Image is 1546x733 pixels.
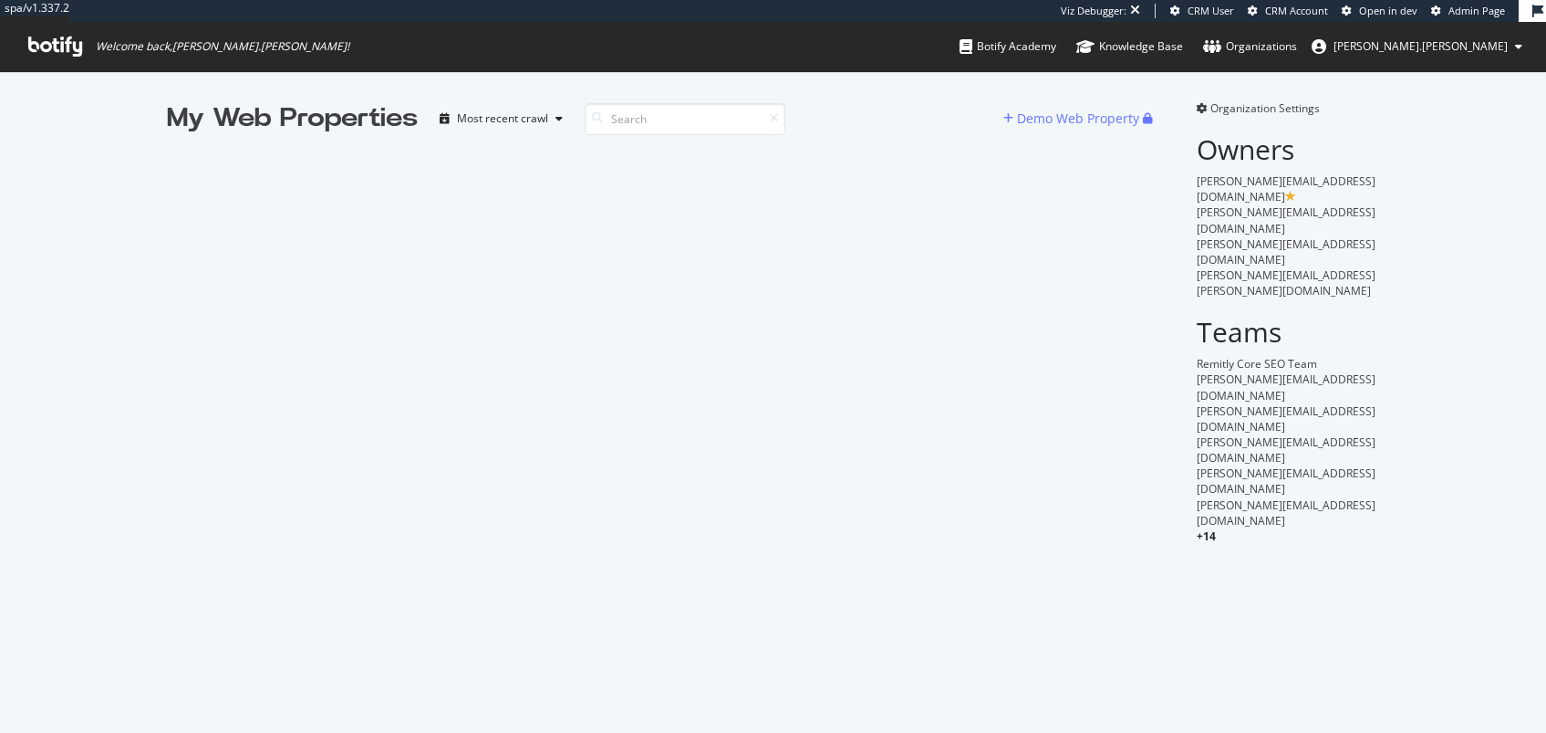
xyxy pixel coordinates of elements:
[1448,4,1505,17] span: Admin Page
[585,103,785,135] input: Search
[1003,110,1143,126] a: Demo Web Property
[1076,22,1183,71] a: Knowledge Base
[1197,204,1375,236] span: [PERSON_NAME][EMAIL_ADDRESS][DOMAIN_NAME]
[1197,134,1380,164] h2: Owners
[167,100,418,137] div: My Web Properties
[1265,4,1328,17] span: CRM Account
[1197,372,1375,403] span: [PERSON_NAME][EMAIL_ADDRESS][DOMAIN_NAME]
[1061,4,1126,18] div: Viz Debugger:
[1197,236,1375,267] span: [PERSON_NAME][EMAIL_ADDRESS][DOMAIN_NAME]
[1197,267,1375,298] span: [PERSON_NAME][EMAIL_ADDRESS][PERSON_NAME][DOMAIN_NAME]
[1333,38,1508,54] span: alex.johnson
[457,113,548,124] div: Most recent crawl
[1197,317,1380,347] h2: Teams
[1210,100,1320,116] span: Organization Settings
[1003,104,1143,133] button: Demo Web Property
[1203,37,1297,56] div: Organizations
[1017,110,1139,128] div: Demo Web Property
[1170,4,1234,18] a: CRM User
[96,39,349,54] span: Welcome back, [PERSON_NAME].[PERSON_NAME] !
[960,22,1056,71] a: Botify Academy
[1197,435,1375,466] span: [PERSON_NAME][EMAIL_ADDRESS][DOMAIN_NAME]
[1297,32,1537,61] button: [PERSON_NAME].[PERSON_NAME]
[960,37,1056,56] div: Botify Academy
[1188,4,1234,17] span: CRM User
[1203,22,1297,71] a: Organizations
[1342,4,1417,18] a: Open in dev
[1197,356,1380,372] div: Remitly Core SEO Team
[1197,497,1375,529] span: [PERSON_NAME][EMAIL_ADDRESS][DOMAIN_NAME]
[432,104,570,133] button: Most recent crawl
[1431,4,1505,18] a: Admin Page
[1197,173,1375,204] span: [PERSON_NAME][EMAIL_ADDRESS][DOMAIN_NAME]
[1248,4,1328,18] a: CRM Account
[1197,466,1375,497] span: [PERSON_NAME][EMAIL_ADDRESS][DOMAIN_NAME]
[1197,403,1375,435] span: [PERSON_NAME][EMAIL_ADDRESS][DOMAIN_NAME]
[1076,37,1183,56] div: Knowledge Base
[1359,4,1417,17] span: Open in dev
[1197,529,1216,544] span: + 14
